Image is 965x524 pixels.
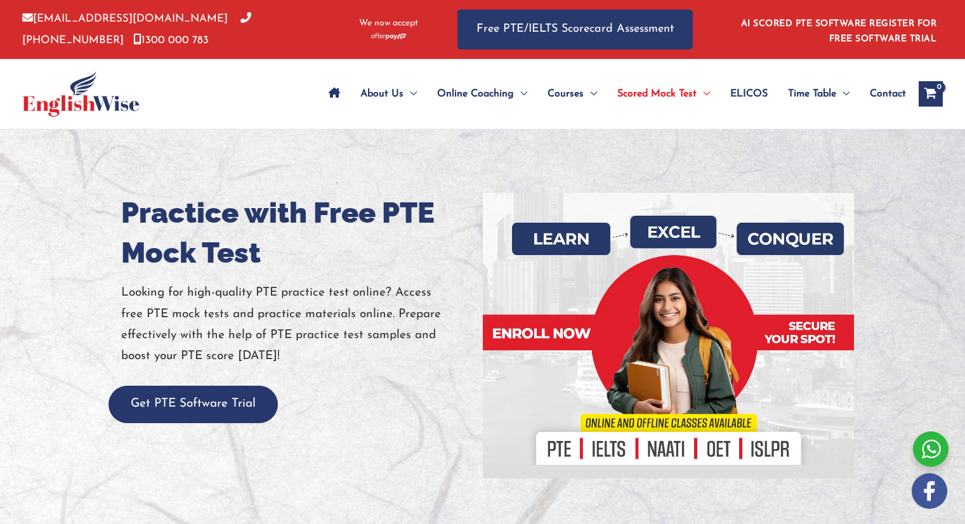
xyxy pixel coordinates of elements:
[108,386,278,423] button: Get PTE Software Trial
[733,9,943,50] aside: Header Widget 1
[108,398,278,410] a: Get PTE Software Trial
[350,72,427,116] a: About UsMenu Toggle
[22,13,228,24] a: [EMAIL_ADDRESS][DOMAIN_NAME]
[133,35,209,46] a: 1300 000 783
[584,72,597,116] span: Menu Toggle
[720,72,778,116] a: ELICOS
[697,72,710,116] span: Menu Toggle
[360,72,404,116] span: About Us
[607,72,720,116] a: Scored Mock TestMenu Toggle
[912,473,947,509] img: white-facebook.png
[457,10,693,49] a: Free PTE/IELTS Scorecard Assessment
[437,72,514,116] span: Online Coaching
[741,19,937,44] a: AI SCORED PTE SOFTWARE REGISTER FOR FREE SOFTWARE TRIAL
[537,72,607,116] a: CoursesMenu Toggle
[836,72,850,116] span: Menu Toggle
[778,72,860,116] a: Time TableMenu Toggle
[548,72,584,116] span: Courses
[427,72,537,116] a: Online CoachingMenu Toggle
[404,72,417,116] span: Menu Toggle
[22,13,251,45] a: [PHONE_NUMBER]
[121,193,473,273] h1: Practice with Free PTE Mock Test
[359,17,418,30] span: We now accept
[730,72,768,116] span: ELICOS
[514,72,527,116] span: Menu Toggle
[617,72,697,116] span: Scored Mock Test
[371,33,406,40] img: Afterpay-Logo
[919,81,943,107] a: View Shopping Cart, empty
[318,72,906,116] nav: Site Navigation: Main Menu
[121,282,473,367] p: Looking for high-quality PTE practice test online? Access free PTE mock tests and practice materi...
[860,72,906,116] a: Contact
[22,71,140,117] img: cropped-ew-logo
[870,72,906,116] span: Contact
[788,72,836,116] span: Time Table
